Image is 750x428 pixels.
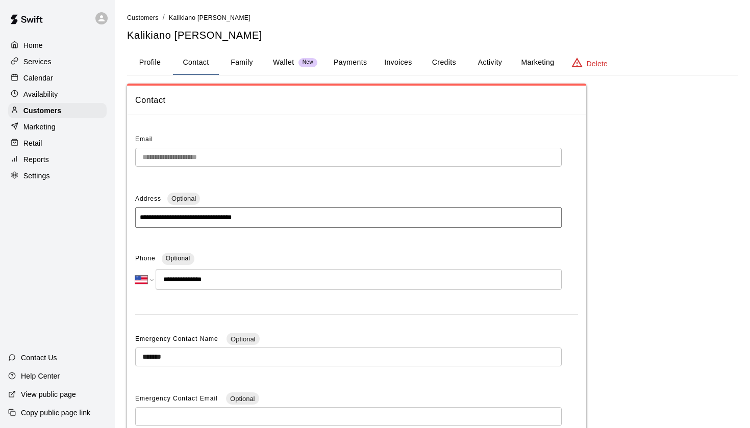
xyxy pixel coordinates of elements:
div: basic tabs example [127,50,738,75]
a: Reports [8,152,107,167]
button: Marketing [513,50,562,75]
p: Delete [587,59,608,69]
p: Calendar [23,73,53,83]
span: Kalikiano [PERSON_NAME] [169,14,251,21]
a: Availability [8,87,107,102]
span: Optional [226,395,259,403]
a: Calendar [8,70,107,86]
button: Family [219,50,265,75]
div: The email of an existing customer can only be changed by the customer themselves at https://book.... [135,148,562,167]
nav: breadcrumb [127,12,738,23]
span: Phone [135,251,156,267]
span: Contact [135,94,578,107]
a: Settings [8,168,107,183]
span: Emergency Contact Name [135,335,220,342]
a: Customers [8,103,107,118]
button: Profile [127,50,173,75]
p: Reports [23,154,49,165]
p: Copy public page link [21,408,90,418]
button: Payments [326,50,375,75]
p: Retail [23,138,42,148]
button: Credits [421,50,467,75]
p: Services [23,57,52,67]
p: Home [23,40,43,50]
a: Home [8,38,107,53]
span: Optional [167,195,200,202]
span: Emergency Contact Email [135,395,220,402]
span: Optional [166,255,190,262]
p: Help Center [21,371,60,381]
span: Email [135,136,153,143]
p: Customers [23,105,61,116]
button: Activity [467,50,513,75]
p: Settings [23,171,50,181]
p: Marketing [23,122,56,132]
p: Availability [23,89,58,99]
p: View public page [21,389,76,399]
a: Services [8,54,107,69]
span: Customers [127,14,159,21]
p: Contact Us [21,353,57,363]
button: Contact [173,50,219,75]
a: Marketing [8,119,107,135]
button: Invoices [375,50,421,75]
a: Customers [127,13,159,21]
span: New [298,59,317,66]
p: Wallet [273,57,294,68]
span: Address [135,195,161,202]
a: Retail [8,136,107,151]
span: Optional [227,335,259,343]
h5: Kalikiano [PERSON_NAME] [127,29,738,42]
li: / [163,12,165,23]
